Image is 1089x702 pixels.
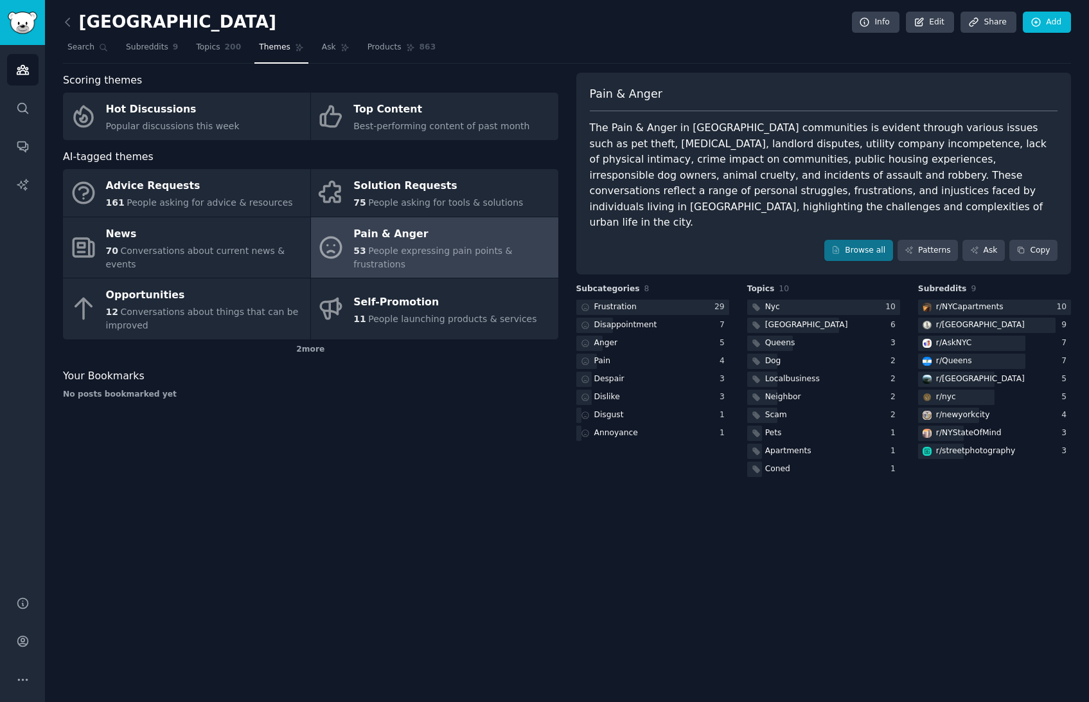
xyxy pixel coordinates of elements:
[765,373,820,385] div: Localbusiness
[106,100,240,120] div: Hot Discussions
[714,301,729,313] div: 29
[576,408,729,424] a: Disgust1
[923,447,932,456] img: streetphotography
[923,339,932,348] img: AskNYC
[1023,12,1071,33] a: Add
[1056,301,1071,313] div: 10
[918,390,1071,406] a: nycr/nyc5
[311,217,558,278] a: Pain & Anger53People expressing pain points & frustrations
[961,12,1016,33] a: Share
[720,410,729,421] div: 1
[590,120,1058,231] div: The Pain & Anger in [GEOGRAPHIC_DATA] communities is evident through various issues such as pet t...
[971,284,976,293] span: 9
[936,428,1002,439] div: r/ NYStateOfMind
[765,428,782,439] div: Pets
[720,392,729,403] div: 3
[890,446,900,457] div: 1
[317,37,354,64] a: Ask
[322,42,336,53] span: Ask
[918,318,1071,334] a: Brooklynr/[GEOGRAPHIC_DATA]9
[353,176,523,197] div: Solution Requests
[720,319,729,331] div: 7
[368,314,536,324] span: People launching products & services
[923,375,932,384] img: manhattan
[121,37,182,64] a: Subreddits9
[890,464,900,475] div: 1
[594,410,624,421] div: Disgust
[353,224,551,244] div: Pain & Anger
[576,318,729,334] a: Disappointment7
[8,12,37,34] img: GummySearch logo
[63,169,310,217] a: Advice Requests161People asking for advice & resources
[311,93,558,140] a: Top ContentBest-performing content of past month
[765,319,848,331] div: [GEOGRAPHIC_DATA]
[936,446,1015,457] div: r/ streetphotography
[63,217,310,278] a: News70Conversations about current news & events
[1061,392,1071,403] div: 5
[918,372,1071,388] a: manhattanr/[GEOGRAPHIC_DATA]5
[106,246,118,256] span: 70
[918,426,1071,442] a: NYStateOfMindr/NYStateOfMind3
[106,285,304,306] div: Opportunities
[1061,446,1071,457] div: 3
[747,444,900,460] a: Apartments1
[918,444,1071,460] a: streetphotographyr/streetphotography3
[576,426,729,442] a: Annoyance1
[747,426,900,442] a: Pets1
[63,149,154,165] span: AI-tagged themes
[923,411,932,420] img: newyorkcity
[63,339,558,360] div: 2 more
[765,392,801,403] div: Neighbor
[890,319,900,331] div: 6
[576,372,729,388] a: Despair3
[1061,319,1071,331] div: 9
[363,37,440,64] a: Products863
[353,121,529,131] span: Best-performing content of past month
[824,240,893,262] a: Browse all
[747,354,900,370] a: Dog2
[747,390,900,406] a: Neighbor2
[852,12,899,33] a: Info
[1009,240,1058,262] button: Copy
[720,337,729,349] div: 5
[1061,410,1071,421] div: 4
[126,42,168,53] span: Subreddits
[259,42,290,53] span: Themes
[106,246,285,269] span: Conversations about current news & events
[779,284,789,293] span: 10
[127,197,292,208] span: People asking for advice & resources
[890,428,900,439] div: 1
[918,300,1071,316] a: NYCapartmentsr/NYCapartments10
[367,42,402,53] span: Products
[918,336,1071,352] a: AskNYCr/AskNYC7
[923,321,932,330] img: Brooklyn
[747,283,775,295] span: Topics
[936,392,956,403] div: r/ nyc
[747,462,900,478] a: Coned1
[191,37,245,64] a: Topics200
[106,176,293,197] div: Advice Requests
[63,12,276,33] h2: [GEOGRAPHIC_DATA]
[747,318,900,334] a: [GEOGRAPHIC_DATA]6
[576,300,729,316] a: Frustration29
[106,307,118,317] span: 12
[594,392,620,403] div: Dislike
[576,390,729,406] a: Dislike3
[106,197,125,208] span: 161
[590,86,662,102] span: Pain & Anger
[765,464,790,475] div: Coned
[765,355,781,367] div: Dog
[1061,373,1071,385] div: 5
[918,283,967,295] span: Subreddits
[254,37,308,64] a: Themes
[368,197,523,208] span: People asking for tools & solutions
[936,373,1025,385] div: r/ [GEOGRAPHIC_DATA]
[196,42,220,53] span: Topics
[923,357,932,366] img: Queens
[890,355,900,367] div: 2
[353,314,366,324] span: 11
[890,337,900,349] div: 3
[63,37,112,64] a: Search
[106,307,299,330] span: Conversations about things that can be improved
[63,389,558,401] div: No posts bookmarked yet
